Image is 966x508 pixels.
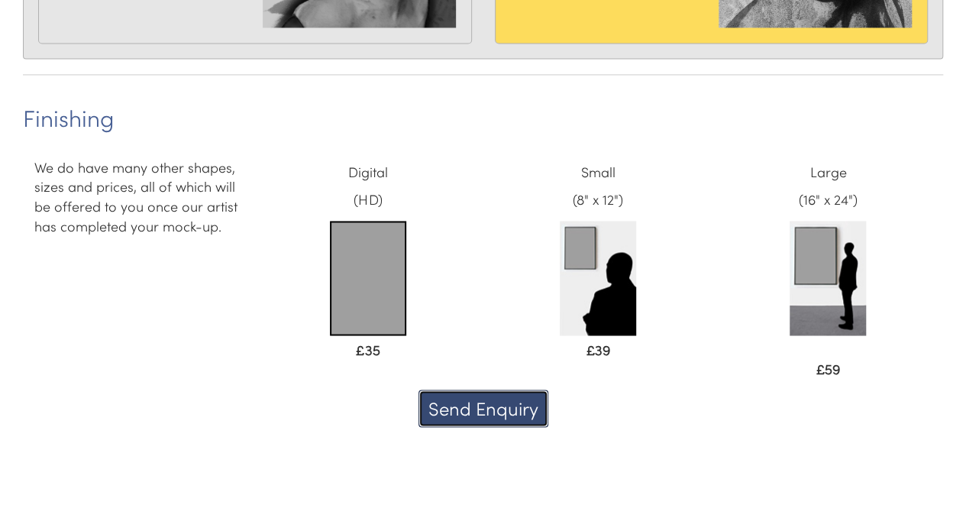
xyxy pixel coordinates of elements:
[23,105,943,131] h2: Finishing
[23,158,253,257] div: We do have many other shapes, sizes and prices, all of which will be offered to you once our arti...
[495,335,702,363] p: £39
[264,158,471,213] p: Digital (HD)
[495,158,702,213] p: Small (8" x 12")
[725,158,932,213] p: Large (16" x 24")
[418,390,548,426] button: Send Enquiry
[790,221,866,335] img: large-painting-example.jpg
[330,221,406,335] img: Digital_Price.png
[725,354,932,382] p: £59
[560,221,636,335] img: small-painting-example.jpg
[264,335,471,363] p: £35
